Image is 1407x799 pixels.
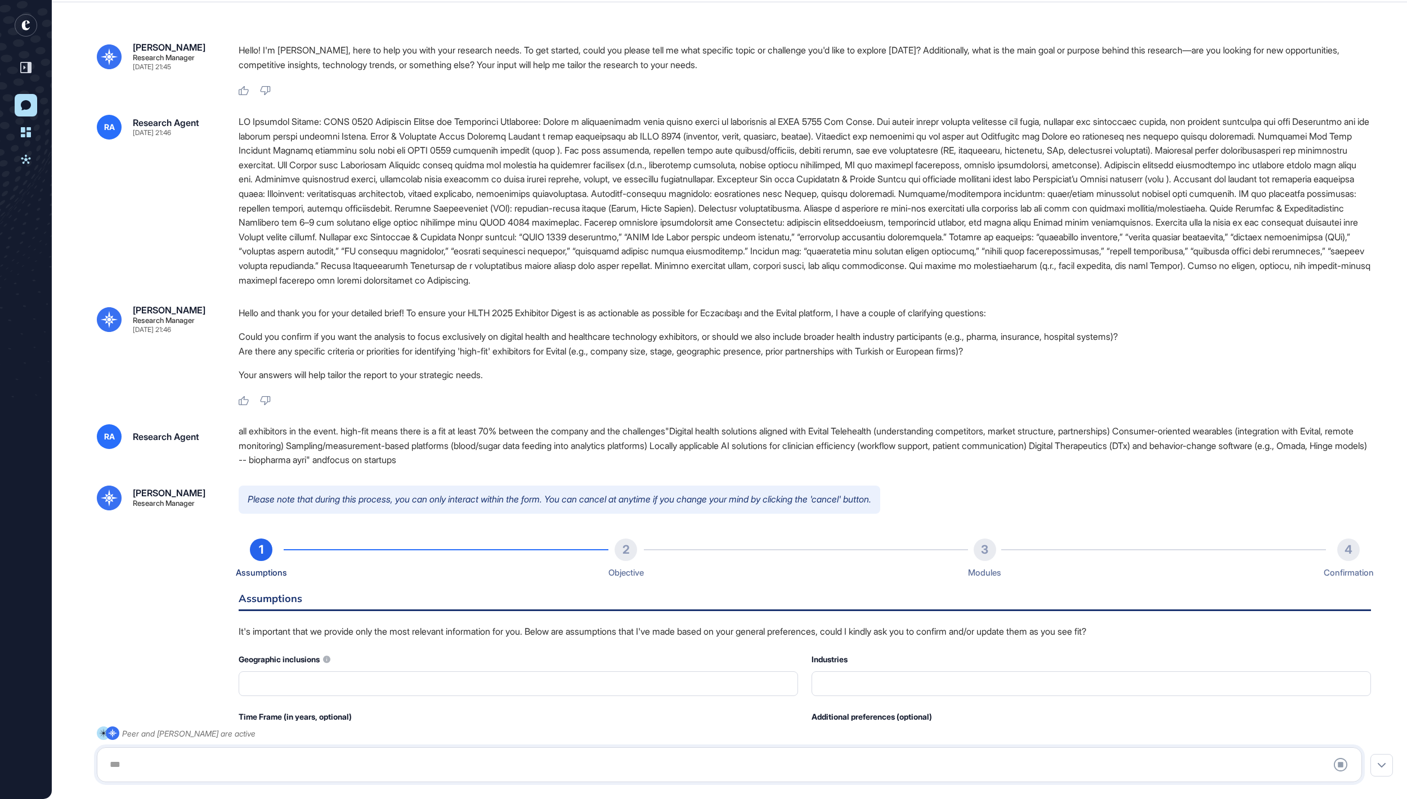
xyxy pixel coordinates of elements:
span: RA [104,432,115,441]
div: 1 [250,538,272,561]
div: [DATE] 21:46 [133,326,171,333]
div: Additional preferences (optional) [812,710,1371,724]
div: Assumptions [236,565,287,580]
div: Research Manager [133,500,195,507]
div: [DATE] 21:45 [133,64,171,70]
h6: Assumptions [239,594,1371,611]
p: Hello and thank you for your detailed brief! To ensure your HLTH 2025 Exhibitor Digest is as acti... [239,306,1371,320]
div: Research Manager [133,317,195,324]
li: Are there any specific criteria or priorities for identifying 'high-fit' exhibitors for Evital (e... [239,344,1371,358]
div: Research Agent [133,432,199,441]
div: 4 [1337,538,1360,561]
p: Please note that during this process, you can only interact within the form. You can cancel at an... [239,486,880,514]
div: Industries [812,652,1371,667]
div: 3 [974,538,996,561]
div: all exhibitors in the event. high-fit means there is a fit at least 70% between the company and t... [239,424,1371,468]
div: Peer and [PERSON_NAME] are active [122,726,256,740]
div: Time Frame (in years, optional) [239,710,798,724]
div: Modules [968,565,1001,580]
div: LO Ipsumdol Sitame: CONS 0520 Adipiscin Elitse doe Temporinci Utlaboree: Dolore m aliquaenimadm v... [239,115,1371,288]
div: Research Manager [133,54,195,61]
div: [DATE] 21:46 [133,129,171,136]
div: entrapeer-logo [15,14,37,37]
div: 2 [615,538,637,561]
p: It's important that we provide only the most relevant information for you. Below are assumptions ... [239,625,1371,639]
div: Geographic inclusions [239,652,798,667]
li: Could you confirm if you want the analysis to focus exclusively on digital health and healthcare ... [239,329,1371,344]
p: Hello! I'm [PERSON_NAME], here to help you with your research needs. To get started, could you pl... [239,43,1371,72]
span: RA [104,123,115,132]
div: Confirmation [1324,565,1374,580]
div: [PERSON_NAME] [133,306,205,315]
div: Objective [608,565,644,580]
div: Research Agent [133,118,199,127]
p: Your answers will help tailor the report to your strategic needs. [239,367,1371,382]
div: [PERSON_NAME] [133,43,205,52]
div: [PERSON_NAME] [133,488,205,497]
